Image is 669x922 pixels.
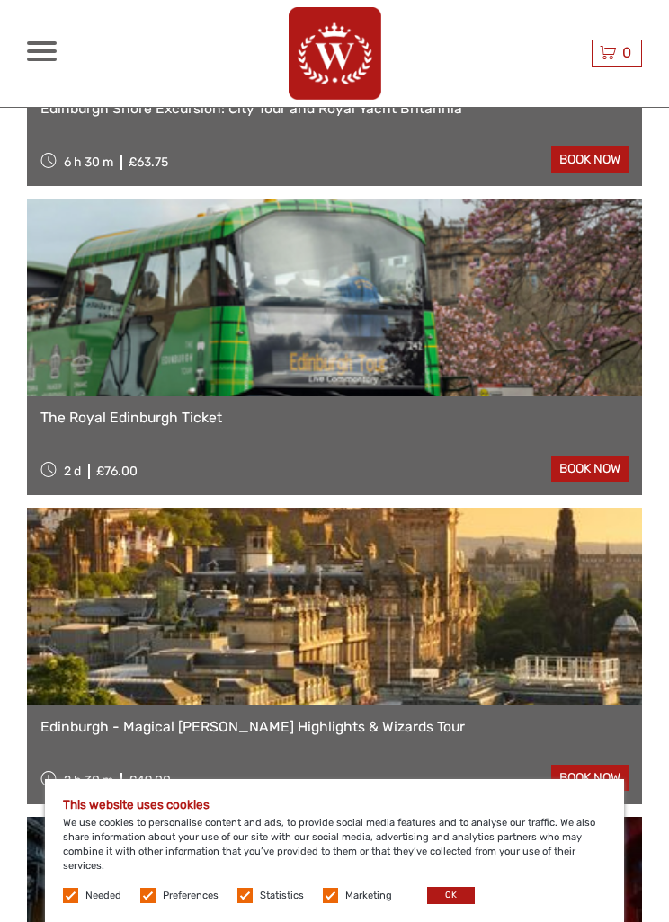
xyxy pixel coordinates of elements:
[163,889,219,903] label: Preferences
[260,889,304,903] label: Statistics
[345,889,392,903] label: Marketing
[96,464,138,479] div: £76.00
[14,7,68,61] button: Open LiveChat chat widget
[551,456,629,482] a: book now
[85,889,121,903] label: Needed
[40,410,629,427] a: The Royal Edinburgh Ticket
[63,797,606,811] h5: This website uses cookies
[289,7,381,100] img: 742-83ef3242-0fcf-4e4b-9c00-44b4ddc54f43_logo_big.png
[620,44,634,61] span: 0
[64,464,81,479] span: 2 d
[45,779,624,922] div: We use cookies to personalise content and ads, to provide social media features and to analyse ou...
[64,155,113,170] span: 6 h 30 m
[40,719,629,736] a: Edinburgh - Magical [PERSON_NAME] Highlights & Wizards Tour
[427,887,475,904] button: OK
[64,773,113,788] span: 2 h 30 m
[551,146,629,173] a: book now
[551,765,629,791] a: book now
[129,155,168,170] div: £63.75
[129,773,171,788] div: £49.00
[40,101,629,118] a: Edinburgh Shore Excursion: City Tour and Royal Yacht Britannia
